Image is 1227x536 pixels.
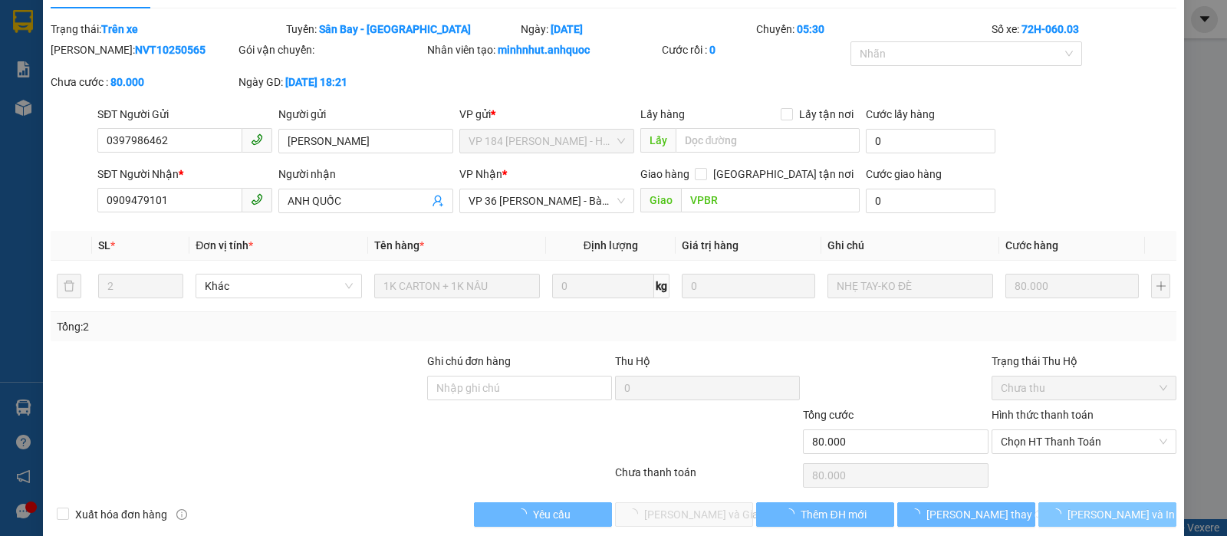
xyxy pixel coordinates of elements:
[615,502,753,527] button: [PERSON_NAME] và Giao hàng
[827,274,993,298] input: Ghi Chú
[427,41,660,58] div: Nhân viên tạo:
[285,21,520,38] div: Tuyến:
[613,464,801,491] div: Chưa thanh toán
[49,21,285,38] div: Trạng thái:
[682,239,739,252] span: Giá trị hàng
[533,506,571,523] span: Yêu cầu
[756,502,894,527] button: Thêm ĐH mới
[1151,274,1170,298] button: plus
[319,23,471,35] b: Sân Bay - [GEOGRAPHIC_DATA]
[459,168,502,180] span: VP Nhận
[205,275,352,298] span: Khác
[251,133,263,146] span: phone
[640,168,689,180] span: Giao hàng
[97,106,272,123] div: SĐT Người Gửi
[98,239,110,252] span: SL
[615,355,650,367] span: Thu Hộ
[910,508,926,519] span: loading
[278,106,453,123] div: Người gửi
[801,506,866,523] span: Thêm ĐH mới
[57,318,475,335] div: Tổng: 2
[469,189,625,212] span: VP 36 Lê Thành Duy - Bà Rịa
[926,506,1049,523] span: [PERSON_NAME] thay đổi
[278,166,453,183] div: Người nhận
[707,166,860,183] span: [GEOGRAPHIC_DATA] tận nơi
[69,506,173,523] span: Xuất hóa đơn hàng
[897,502,1035,527] button: [PERSON_NAME] thay đổi
[793,106,860,123] span: Lấy tận nơi
[1067,506,1175,523] span: [PERSON_NAME] và In
[427,355,512,367] label: Ghi chú đơn hàng
[866,189,995,213] input: Cước giao hàng
[821,231,999,261] th: Ghi chú
[459,106,634,123] div: VP gửi
[285,76,347,88] b: [DATE] 18:21
[662,41,847,58] div: Cước rồi :
[374,274,540,298] input: VD: Bàn, Ghế
[238,41,423,58] div: Gói vận chuyển:
[427,376,612,400] input: Ghi chú đơn hàng
[374,239,424,252] span: Tên hàng
[1038,502,1176,527] button: [PERSON_NAME] và In
[755,21,990,38] div: Chuyến:
[516,508,533,519] span: loading
[640,128,676,153] span: Lấy
[803,409,854,421] span: Tổng cước
[681,188,860,212] input: Dọc đường
[866,129,995,153] input: Cước lấy hàng
[135,44,206,56] b: NVT10250565
[784,508,801,519] span: loading
[1051,508,1067,519] span: loading
[584,239,638,252] span: Định lượng
[1005,274,1139,298] input: 0
[110,76,144,88] b: 80.000
[519,21,755,38] div: Ngày:
[196,239,253,252] span: Đơn vị tính
[551,23,583,35] b: [DATE]
[51,74,235,90] div: Chưa cước :
[992,409,1094,421] label: Hình thức thanh toán
[498,44,590,56] b: minhnhut.anhquoc
[797,23,824,35] b: 05:30
[1021,23,1079,35] b: 72H-060.03
[101,23,138,35] b: Trên xe
[97,166,272,183] div: SĐT Người Nhận
[57,274,81,298] button: delete
[1005,239,1058,252] span: Cước hàng
[676,128,860,153] input: Dọc đường
[709,44,715,56] b: 0
[990,21,1178,38] div: Số xe:
[654,274,669,298] span: kg
[866,168,942,180] label: Cước giao hàng
[640,108,685,120] span: Lấy hàng
[176,509,187,520] span: info-circle
[251,193,263,206] span: phone
[469,130,625,153] span: VP 184 Nguyễn Văn Trỗi - HCM
[992,353,1176,370] div: Trạng thái Thu Hộ
[1001,377,1167,400] span: Chưa thu
[682,274,815,298] input: 0
[866,108,935,120] label: Cước lấy hàng
[474,502,612,527] button: Yêu cầu
[640,188,681,212] span: Giao
[1001,430,1167,453] span: Chọn HT Thanh Toán
[51,41,235,58] div: [PERSON_NAME]:
[432,195,444,207] span: user-add
[238,74,423,90] div: Ngày GD:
